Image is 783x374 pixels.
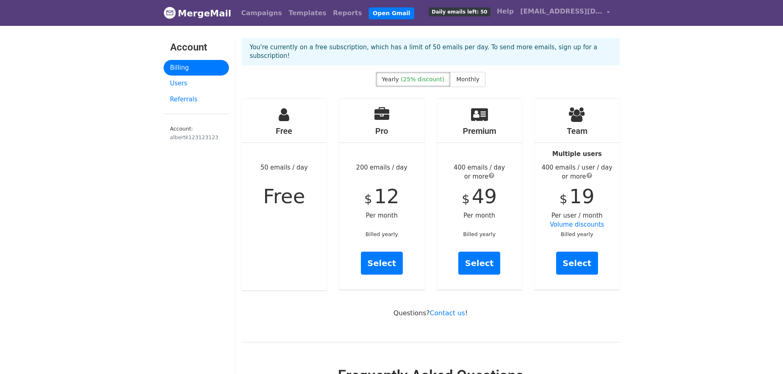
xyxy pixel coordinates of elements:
[369,7,414,19] a: Open Gmail
[534,163,620,181] div: 400 emails / user / day or more
[382,76,399,83] span: Yearly
[242,126,327,136] h4: Free
[458,252,500,275] a: Select
[164,92,229,108] a: Referrals
[361,252,403,275] a: Select
[437,163,522,181] div: 400 emails / day or more
[556,252,598,275] a: Select
[425,3,493,20] a: Daily emails left: 50
[401,76,444,83] span: (25% discount)
[517,3,613,23] a: [EMAIL_ADDRESS][DOMAIN_NAME]
[456,76,479,83] span: Monthly
[164,60,229,76] a: Billing
[552,150,602,158] strong: Multiple users
[561,231,593,237] small: Billed yearly
[472,185,497,208] span: 49
[164,5,231,22] a: MergeMail
[170,41,222,53] h3: Account
[430,309,465,317] a: Contact us
[339,126,425,136] h4: Pro
[534,126,620,136] h4: Team
[242,309,620,317] p: Questions? !
[330,5,365,21] a: Reports
[520,7,603,16] span: [EMAIL_ADDRESS][DOMAIN_NAME]
[365,231,398,237] small: Billed yearly
[550,221,604,228] a: Volume discounts
[437,126,522,136] h4: Premium
[374,185,399,208] span: 12
[494,3,517,20] a: Help
[559,192,567,206] span: $
[339,99,425,289] div: 200 emails / day Per month
[164,76,229,92] a: Users
[429,7,490,16] span: Daily emails left: 50
[437,99,522,289] div: Per month
[170,126,222,141] small: Account:
[569,185,594,208] span: 19
[250,43,612,60] p: You're currently on a free subscription, which has a limit of 50 emails per day. To send more ema...
[238,5,285,21] a: Campaigns
[170,133,222,141] div: albertk123123123
[242,99,327,290] div: 50 emails / day
[164,7,176,19] img: MergeMail logo
[463,231,496,237] small: Billed yearly
[263,185,305,208] span: Free
[534,99,620,289] div: Per user / month
[364,192,372,206] span: $
[462,192,470,206] span: $
[285,5,330,21] a: Templates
